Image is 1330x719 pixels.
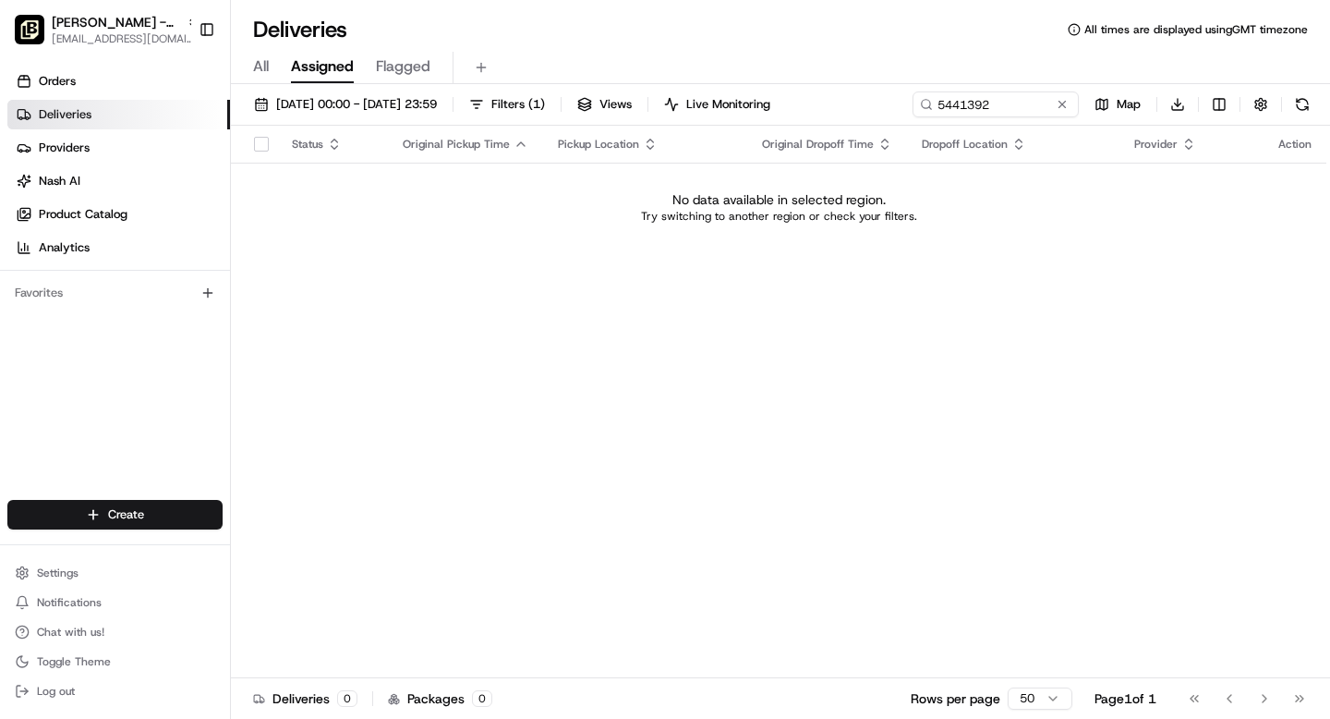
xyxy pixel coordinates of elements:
[37,654,111,669] span: Toggle Theme
[911,689,1000,708] p: Rows per page
[528,96,545,113] span: ( 1 )
[569,91,640,117] button: Views
[246,91,445,117] button: [DATE] 00:00 - [DATE] 23:59
[656,91,779,117] button: Live Monitoring
[7,619,223,645] button: Chat with us!
[39,106,91,123] span: Deliveries
[37,625,104,640] span: Chat with us!
[599,96,632,113] span: Views
[37,566,79,580] span: Settings
[7,678,223,704] button: Log out
[39,239,90,256] span: Analytics
[37,684,75,699] span: Log out
[39,173,80,189] span: Nash AI
[7,590,223,615] button: Notifications
[461,91,553,117] button: Filters(1)
[292,137,323,152] span: Status
[7,560,223,586] button: Settings
[7,166,230,196] a: Nash AI
[52,31,199,46] button: [EMAIL_ADDRESS][DOMAIN_NAME]
[1117,96,1141,113] span: Map
[1134,137,1178,152] span: Provider
[7,200,230,229] a: Product Catalog
[1289,91,1315,117] button: Refresh
[922,137,1008,152] span: Dropoff Location
[7,233,230,262] a: Analytics
[1086,91,1149,117] button: Map
[762,137,874,152] span: Original Dropoff Time
[108,506,144,523] span: Create
[913,91,1079,117] input: Type to search
[7,649,223,675] button: Toggle Theme
[1278,137,1312,152] div: Action
[491,96,545,113] span: Filters
[291,55,354,78] span: Assigned
[39,206,127,223] span: Product Catalog
[15,15,44,44] img: Pei Wei - Countrywood Memphis
[403,137,510,152] span: Original Pickup Time
[276,96,437,113] span: [DATE] 00:00 - [DATE] 23:59
[7,278,223,308] div: Favorites
[672,190,886,209] p: No data available in selected region.
[7,500,223,530] button: Create
[39,73,76,90] span: Orders
[388,689,492,708] div: Packages
[7,133,230,163] a: Providers
[7,7,191,52] button: Pei Wei - Countrywood Memphis[PERSON_NAME] - Countrywood [GEOGRAPHIC_DATA][EMAIL_ADDRESS][DOMAIN_...
[253,15,347,44] h1: Deliveries
[253,55,269,78] span: All
[558,137,639,152] span: Pickup Location
[686,96,770,113] span: Live Monitoring
[37,595,102,610] span: Notifications
[376,55,430,78] span: Flagged
[7,67,230,96] a: Orders
[1094,689,1156,708] div: Page 1 of 1
[641,209,917,224] p: Try switching to another region or check your filters.
[39,140,90,156] span: Providers
[1084,22,1308,37] span: All times are displayed using GMT timezone
[253,689,357,708] div: Deliveries
[337,690,357,707] div: 0
[52,13,179,31] button: [PERSON_NAME] - Countrywood [GEOGRAPHIC_DATA]
[7,100,230,129] a: Deliveries
[472,690,492,707] div: 0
